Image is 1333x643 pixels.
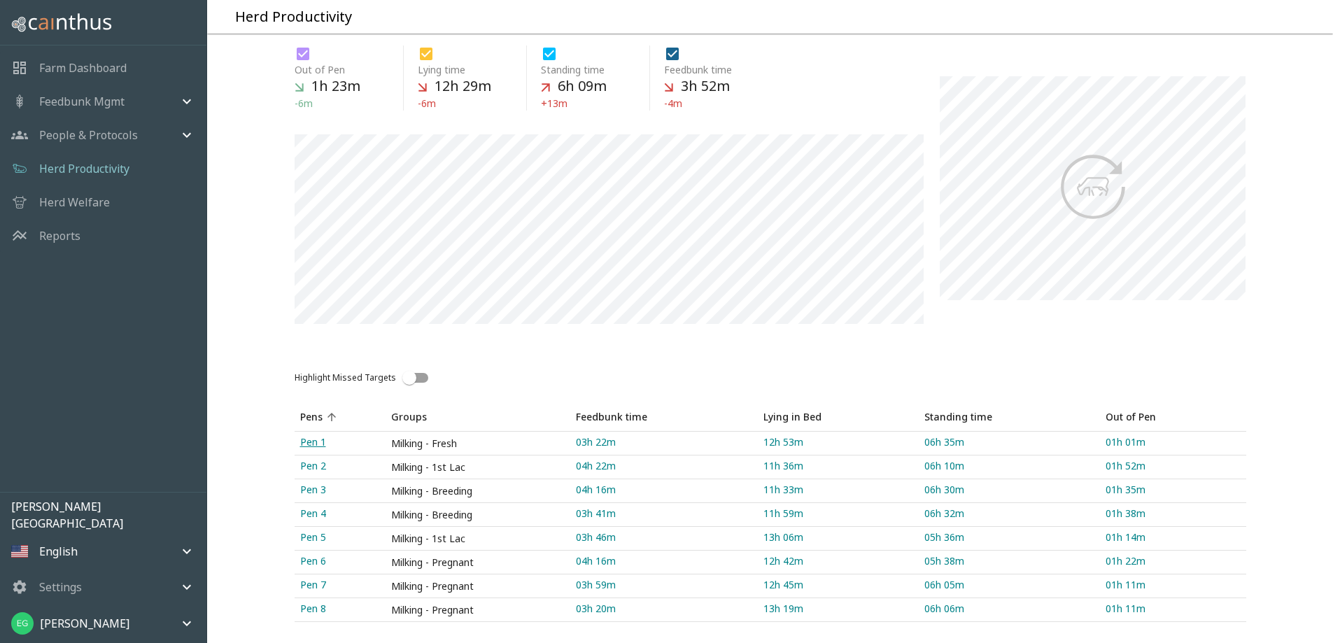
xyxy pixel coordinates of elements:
[1106,409,1174,425] span: Out of Pen
[39,127,138,143] p: People & Protocols
[300,409,341,425] span: Pens
[435,77,491,96] h5: 12h 29m
[386,503,570,527] td: Milking - Breeding
[235,8,352,27] h5: Herd Productivity
[570,503,758,526] a: 03h 41m
[1100,432,1246,455] a: 01h 01m
[39,59,127,76] a: Farm Dashboard
[295,432,386,455] a: Pen 1
[758,455,919,479] a: 11h 36m
[386,432,570,455] td: Milking - Fresh
[386,574,570,598] td: Milking - Pregnant
[295,479,386,502] a: Pen 3
[386,598,570,622] td: Milking - Pregnant
[295,96,382,111] p: -6m
[664,62,732,77] span: Feedbunk time
[1100,503,1246,526] a: 01h 38m
[763,409,840,425] span: Lying in Bed
[541,96,628,111] p: +13m
[570,432,758,455] a: 03h 22m
[758,503,919,526] a: 11h 59m
[919,551,1099,574] a: 05h 38m
[386,455,570,479] td: Milking - 1st Lac
[295,598,386,621] a: Pen 8
[576,409,665,425] span: Feedbunk time
[40,615,129,632] p: [PERSON_NAME]
[311,77,360,96] h5: 1h 23m
[39,160,129,177] a: Herd Productivity
[570,574,758,598] a: 03h 59m
[570,551,758,574] a: 04h 16m
[681,77,730,96] h5: 3h 52m
[570,527,758,550] a: 03h 46m
[919,479,1099,502] a: 06h 30m
[386,402,570,432] th: Groups
[570,455,758,479] a: 04h 22m
[1100,551,1246,574] a: 01h 22m
[295,372,396,384] span: Highlight Missed Targets
[758,551,919,574] a: 12h 42m
[386,551,570,574] td: Milking - Pregnant
[919,455,1099,479] a: 06h 10m
[758,479,919,502] a: 11h 33m
[39,543,78,560] p: English
[11,612,34,635] img: 137f3fc2be7ff0477c0a192e63d871d7
[1100,455,1246,479] a: 01h 52m
[919,574,1099,598] a: 06h 05m
[919,527,1099,550] a: 05h 36m
[295,455,386,479] a: Pen 2
[758,598,919,621] a: 13h 19m
[11,498,206,532] p: [PERSON_NAME] [GEOGRAPHIC_DATA]
[919,432,1099,455] a: 06h 35m
[386,527,570,551] td: Milking - 1st Lac
[295,574,386,598] a: Pen 7
[570,479,758,502] a: 04h 16m
[758,527,919,550] a: 13h 06m
[295,551,386,574] a: Pen 6
[558,77,607,96] h5: 6h 09m
[919,598,1099,621] a: 06h 06m
[758,432,919,455] a: 12h 53m
[924,409,1010,425] span: Standing time
[1100,598,1246,621] a: 01h 11m
[39,579,82,595] p: Settings
[295,62,345,77] span: Out of Pen
[570,598,758,621] a: 03h 20m
[295,503,386,526] a: Pen 4
[386,479,570,503] td: Milking - Breeding
[39,194,110,211] a: Herd Welfare
[1100,574,1246,598] a: 01h 11m
[295,527,386,550] a: Pen 5
[758,574,919,598] a: 12h 45m
[664,96,752,111] p: -4m
[541,62,605,77] span: Standing time
[418,96,505,111] p: -6m
[1100,527,1246,550] a: 01h 14m
[39,93,125,110] p: Feedbunk Mgmt
[919,503,1099,526] a: 06h 32m
[39,227,80,244] a: Reports
[1100,479,1246,502] a: 01h 35m
[418,62,465,77] span: Lying time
